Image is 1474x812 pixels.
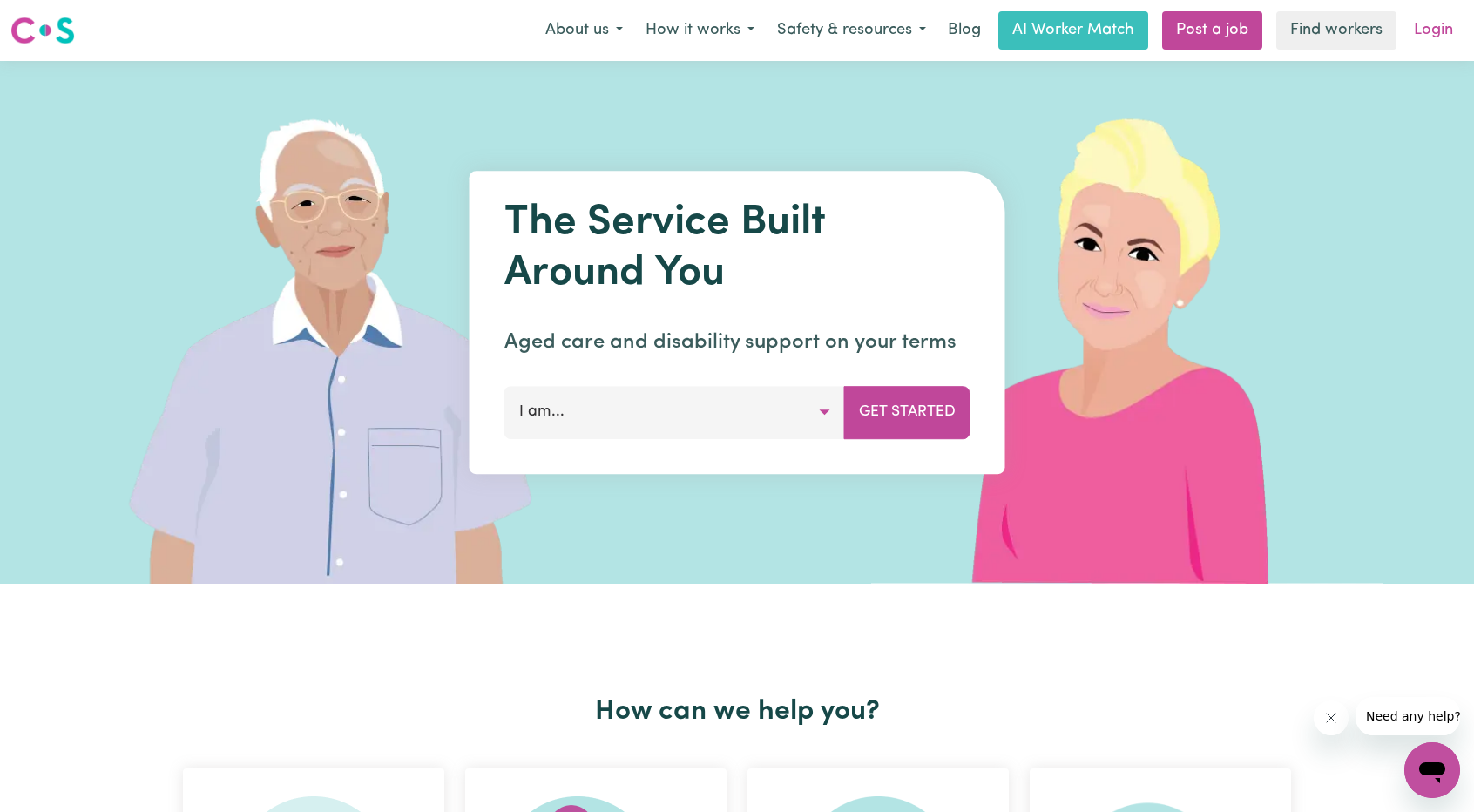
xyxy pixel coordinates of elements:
a: Careseekers logo [10,10,75,51]
button: How it works [634,12,766,49]
p: Aged care and disability support on your terms [504,327,970,358]
h2: How can we help you? [172,695,1302,728]
button: Safety & resources [766,12,937,49]
button: About us [534,12,634,49]
img: Careseekers logo [10,15,75,46]
span: Need any help? [10,12,105,26]
a: Post a job [1162,11,1262,50]
a: AI Worker Match [998,11,1148,50]
a: Find workers [1276,11,1396,50]
button: Get Started [844,386,970,438]
a: Blog [937,11,991,50]
iframe: Button to launch messaging window [1404,742,1460,798]
iframe: Message from company [1356,697,1460,735]
iframe: Close message [1314,700,1349,735]
button: I am... [504,386,845,438]
a: Login [1403,11,1464,50]
h1: The Service Built Around You [504,199,970,299]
